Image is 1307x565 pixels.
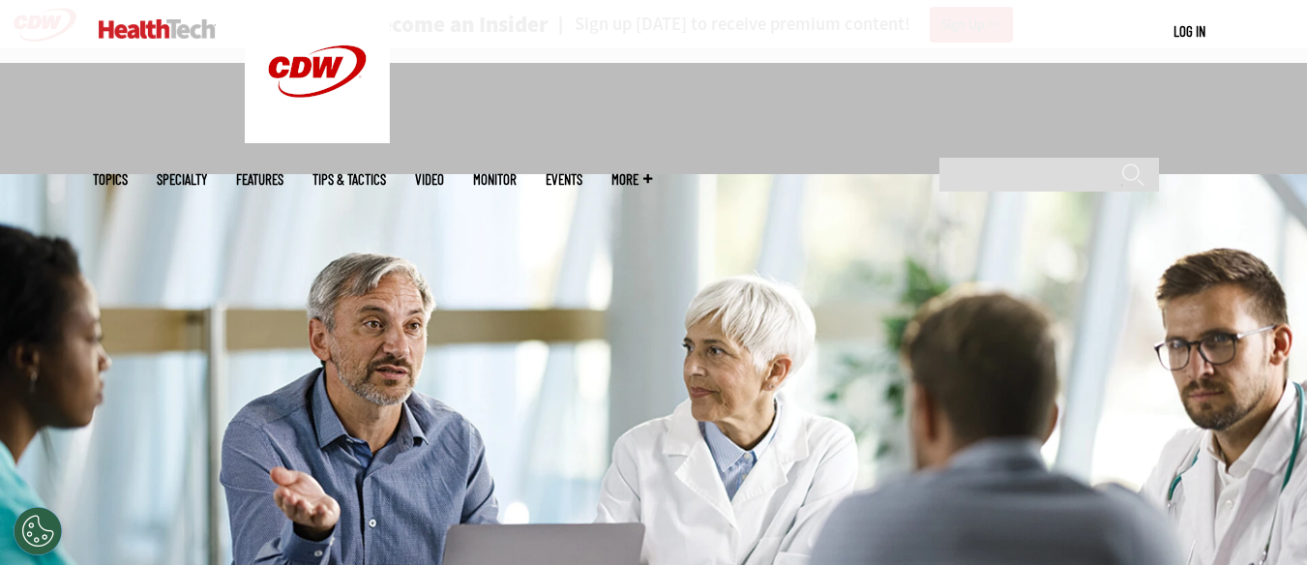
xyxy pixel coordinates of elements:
span: More [611,172,652,187]
a: Log in [1173,22,1205,40]
a: Features [236,172,283,187]
a: Events [546,172,582,187]
div: Cookies Settings [14,507,62,555]
img: Home [99,19,216,39]
a: CDW [245,128,390,148]
span: Topics [93,172,128,187]
div: User menu [1173,21,1205,42]
button: Open Preferences [14,507,62,555]
a: Video [415,172,444,187]
a: Tips & Tactics [312,172,386,187]
span: Specialty [157,172,207,187]
a: MonITor [473,172,517,187]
